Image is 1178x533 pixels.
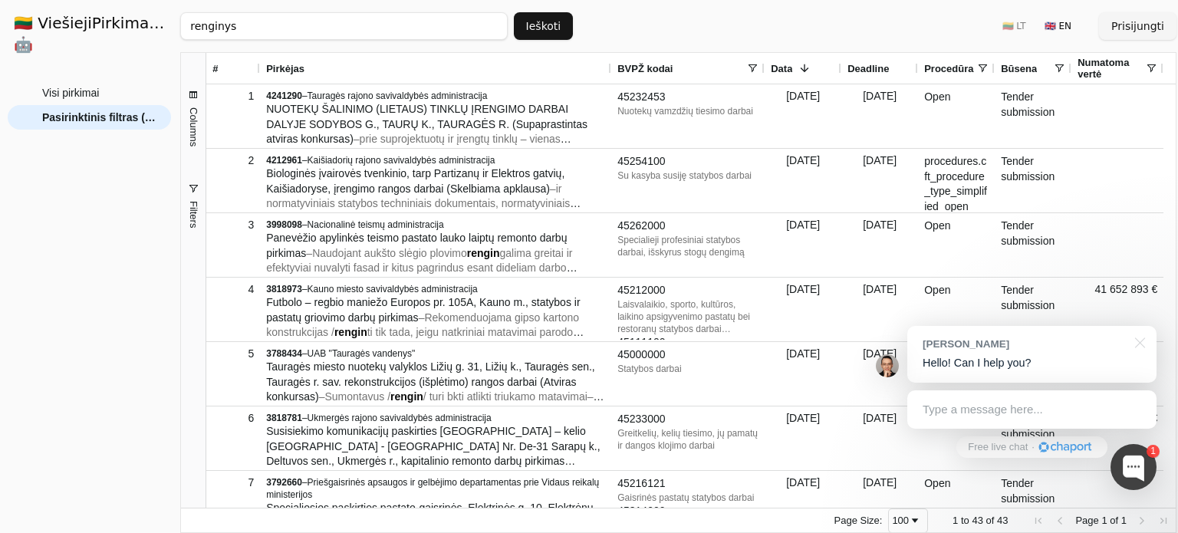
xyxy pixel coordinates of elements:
[995,149,1071,212] div: Tender submission
[1071,278,1163,341] div: 41 652 893 €
[995,84,1071,148] div: Tender submission
[308,348,416,359] span: UAB "Tauragės vandenys"
[212,63,218,74] span: #
[266,232,567,259] span: Panevėžio apylinkės teismo pastato lauko laiptų remonto darbų pirkimas
[1035,14,1081,38] button: 🇬🇧 EN
[266,502,593,529] span: Specialiosios paskirties pastato-gaisrinės, Elektrinės g. 10, Elektrėnų m. baigiamieji statybos d...
[841,149,918,212] div: [DATE]
[308,90,488,101] span: Tauragės rajono savivaldybės administracija
[42,106,156,129] span: Pasirinktinis filtras (43)
[1032,440,1035,455] div: ·
[1121,515,1127,526] span: 1
[765,213,841,277] div: [DATE]
[617,283,758,298] div: 45212000
[266,283,605,295] div: –
[617,347,758,363] div: 45000000
[997,515,1008,526] span: 43
[266,219,605,231] div: –
[1157,515,1170,527] div: Last Page
[212,150,254,172] div: 2
[266,412,605,424] div: –
[1001,63,1037,74] span: Būsena
[841,84,918,148] div: [DATE]
[617,298,758,335] div: Laisvalaikio, sporto, kultūros, laikino apsigyvenimo pastatų bei restoranų statybos darbai
[847,63,889,74] span: Deadline
[1071,406,1163,470] div: 677 586 €
[1147,445,1160,458] div: 1
[188,201,199,228] span: Filters
[308,219,444,230] span: Nacionalinė teismų administracija
[995,278,1071,341] div: Tender submission
[467,247,500,259] span: rengin
[212,407,254,429] div: 6
[617,412,758,427] div: 45233000
[212,472,254,494] div: 7
[892,515,909,526] div: 100
[308,155,495,166] span: Kaišiadorių rajono savivaldybės administracija
[266,90,302,101] span: 4241290
[617,476,758,492] div: 45216121
[617,154,758,169] div: 45254100
[923,337,1126,351] div: [PERSON_NAME]
[968,440,1028,455] span: Free live chat
[212,85,254,107] div: 1
[617,90,758,105] div: 45232453
[266,284,302,294] span: 3818973
[617,63,673,74] span: BVPŽ kodai
[266,326,584,354] span: ti tik tada, jeigu natkriniai matavimai parodo nepakankamas garso izoliavimo rodiklis vertes
[1136,515,1148,527] div: Next Page
[841,342,918,406] div: [DATE]
[841,406,918,470] div: [DATE]
[617,169,758,182] div: Su kasyba susiję statybos darbai
[266,476,605,501] div: –
[266,183,581,225] span: ir normatyviniais statybos techniniais dokumentais, normatyviniais statinio saugos ir paskirties ...
[834,515,883,526] div: Page Size:
[972,515,982,526] span: 43
[995,213,1071,277] div: Tender submission
[924,63,973,74] span: Procedūra
[266,133,589,175] span: prie suprojektuotų ir įrengtų tinklų – vienas surinkimo šulinėlis dviem sodyboms (siūlomas toks v...
[212,214,254,236] div: 3
[765,149,841,212] div: [DATE]
[180,12,507,40] input: Greita paieška...
[266,133,589,175] span: –
[617,335,758,350] div: 45111100
[617,234,758,258] div: Specialieji profesiniai statybos darbai, išskyrus stogų dengimą
[266,348,302,359] span: 3788434
[266,413,302,423] span: 3818781
[1032,515,1045,527] div: First Page
[308,413,492,423] span: Ukmergės rajono savivaldybės administracija
[617,427,758,452] div: Greitkelių, kelių tiesimo, jų pamatų ir dangos klojimo darbai
[1099,12,1176,40] button: Prisijungti
[266,311,584,354] span: –
[986,515,995,526] span: of
[266,167,564,195] span: Biologinės įvairovės tvenkinio, tarp Partizanų ir Elektros gatvių, Kaišiadoryse, įrengimo rangos ...
[771,63,792,74] span: Data
[1101,515,1107,526] span: 1
[266,477,302,488] span: 3792660
[266,360,595,403] span: Tauragės miesto nuotekų valyklos Ližių g. 31, Ližių k., Tauragės sen., Tauragės r. sav. rekonstru...
[1054,515,1066,527] div: Previous Page
[423,390,587,403] span: / turi bkti atlikti triukamo matavimai
[918,406,995,470] div: Open
[266,347,605,360] div: –
[765,342,841,406] div: [DATE]
[308,284,478,294] span: Kauno miesto savivaldybės administracija
[841,213,918,277] div: [DATE]
[266,90,605,102] div: –
[266,103,587,145] span: NUOTEKŲ ŠALINIMO (LIETAUS) TINKLŲ ĮRENGIMO DARBAI DALYJE SODYBOS G., TAURŲ K., TAURAGĖS R. (Supap...
[266,154,605,166] div: –
[765,278,841,341] div: [DATE]
[617,504,758,519] div: 45314000
[888,508,928,533] div: Page Size
[188,107,199,146] span: Columns
[266,477,599,500] span: Priešgaisrinės apsaugos ir gelbėjimo departamentas prie Vidaus reikalų ministerijos
[923,355,1141,371] p: Hello! Can I help you?
[266,311,579,339] span: Rekomenduojama gipso kartono konstrukcijas /
[266,219,302,230] span: 3998098
[765,406,841,470] div: [DATE]
[918,278,995,341] div: Open
[956,436,1107,458] a: Free live chat·
[334,326,367,338] span: rengin
[390,390,423,403] span: rengin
